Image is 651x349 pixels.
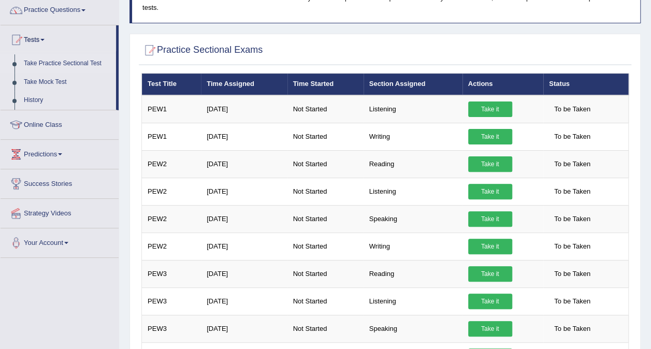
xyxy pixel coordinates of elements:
td: Listening [364,95,462,123]
td: Reading [364,150,462,178]
td: Not Started [287,315,364,342]
td: [DATE] [201,150,287,178]
a: Success Stories [1,169,119,195]
span: To be Taken [549,129,596,144]
span: To be Taken [549,239,596,254]
td: PEW2 [142,178,201,205]
td: [DATE] [201,123,287,150]
a: Online Class [1,110,119,136]
td: PEW2 [142,205,201,232]
th: Status [543,74,628,95]
td: Not Started [287,123,364,150]
td: Not Started [287,95,364,123]
td: [DATE] [201,205,287,232]
td: Writing [364,232,462,260]
td: PEW2 [142,150,201,178]
td: PEW2 [142,232,201,260]
th: Time Assigned [201,74,287,95]
a: Take Practice Sectional Test [19,54,116,73]
a: Tests [1,25,116,51]
td: [DATE] [201,287,287,315]
td: Not Started [287,260,364,287]
a: Take it [468,184,512,199]
th: Actions [462,74,544,95]
td: Speaking [364,205,462,232]
a: Take Mock Test [19,73,116,92]
td: PEW1 [142,95,201,123]
a: Take it [468,266,512,282]
a: History [19,91,116,110]
td: Reading [364,260,462,287]
th: Section Assigned [364,74,462,95]
td: Not Started [287,232,364,260]
td: [DATE] [201,178,287,205]
th: Test Title [142,74,201,95]
a: Take it [468,129,512,144]
span: To be Taken [549,294,596,309]
a: Take it [468,239,512,254]
td: Writing [364,123,462,150]
span: To be Taken [549,211,596,227]
td: Not Started [287,178,364,205]
td: Listening [364,287,462,315]
h2: Practice Sectional Exams [141,42,263,58]
span: To be Taken [549,266,596,282]
td: PEW3 [142,315,201,342]
td: Listening [364,178,462,205]
td: PEW1 [142,123,201,150]
span: To be Taken [549,184,596,199]
td: PEW3 [142,260,201,287]
th: Time Started [287,74,364,95]
a: Take it [468,101,512,117]
a: Take it [468,321,512,337]
a: Take it [468,156,512,172]
a: Strategy Videos [1,199,119,225]
td: PEW3 [142,287,201,315]
td: Not Started [287,205,364,232]
td: Not Started [287,287,364,315]
td: [DATE] [201,260,287,287]
a: Predictions [1,140,119,166]
span: To be Taken [549,101,596,117]
a: Take it [468,211,512,227]
td: [DATE] [201,315,287,342]
td: Not Started [287,150,364,178]
a: Your Account [1,228,119,254]
span: To be Taken [549,321,596,337]
td: [DATE] [201,95,287,123]
td: [DATE] [201,232,287,260]
td: Speaking [364,315,462,342]
a: Take it [468,294,512,309]
span: To be Taken [549,156,596,172]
